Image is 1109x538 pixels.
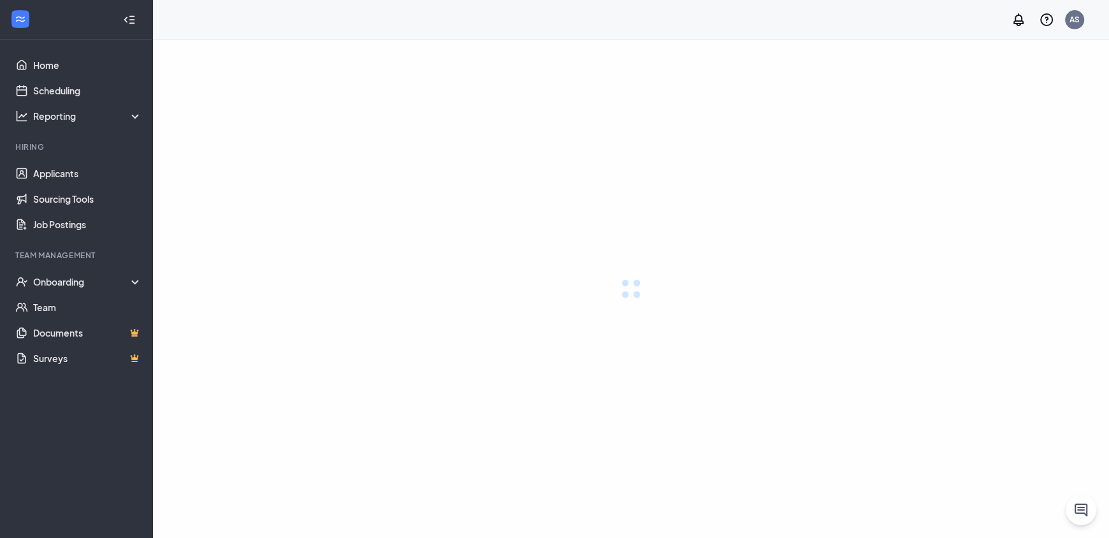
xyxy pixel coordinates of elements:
[33,110,143,122] div: Reporting
[33,294,142,320] a: Team
[15,110,28,122] svg: Analysis
[1039,12,1054,27] svg: QuestionInfo
[15,142,140,152] div: Hiring
[33,275,143,288] div: Onboarding
[33,52,142,78] a: Home
[1066,495,1096,525] button: ChatActive
[33,345,142,371] a: SurveysCrown
[33,186,142,212] a: Sourcing Tools
[1073,502,1089,518] svg: ChatActive
[14,13,27,25] svg: WorkstreamLogo
[15,275,28,288] svg: UserCheck
[123,13,136,26] svg: Collapse
[33,212,142,237] a: Job Postings
[33,78,142,103] a: Scheduling
[1069,14,1080,25] div: AS
[33,161,142,186] a: Applicants
[1011,12,1026,27] svg: Notifications
[33,320,142,345] a: DocumentsCrown
[15,250,140,261] div: Team Management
